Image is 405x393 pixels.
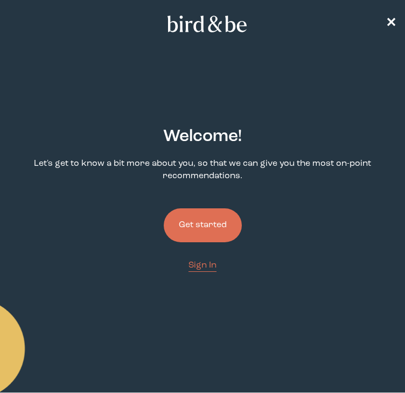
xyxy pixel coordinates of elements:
p: Let's get to know a bit more about you, so that we can give you the most on-point recommendations. [9,158,396,183]
a: Sign In [188,259,217,272]
a: ✕ [386,15,396,33]
iframe: Gorgias live chat messenger [357,348,394,382]
a: Get started [164,191,242,259]
span: Sign In [188,261,217,270]
span: ✕ [386,17,396,30]
h2: Welcome ! [163,124,242,149]
button: Get started [164,208,242,242]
